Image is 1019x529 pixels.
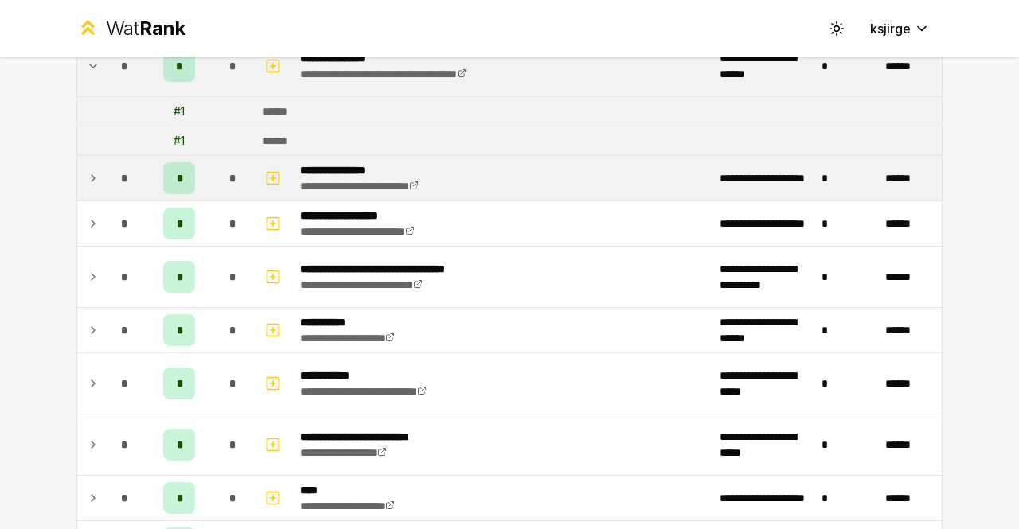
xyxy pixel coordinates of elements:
a: WatRank [76,16,185,41]
div: # 1 [174,103,185,119]
div: Wat [106,16,185,41]
span: ksjirge [870,19,911,38]
div: # 1 [174,133,185,149]
span: Rank [139,17,185,40]
button: ksjirge [857,14,943,43]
